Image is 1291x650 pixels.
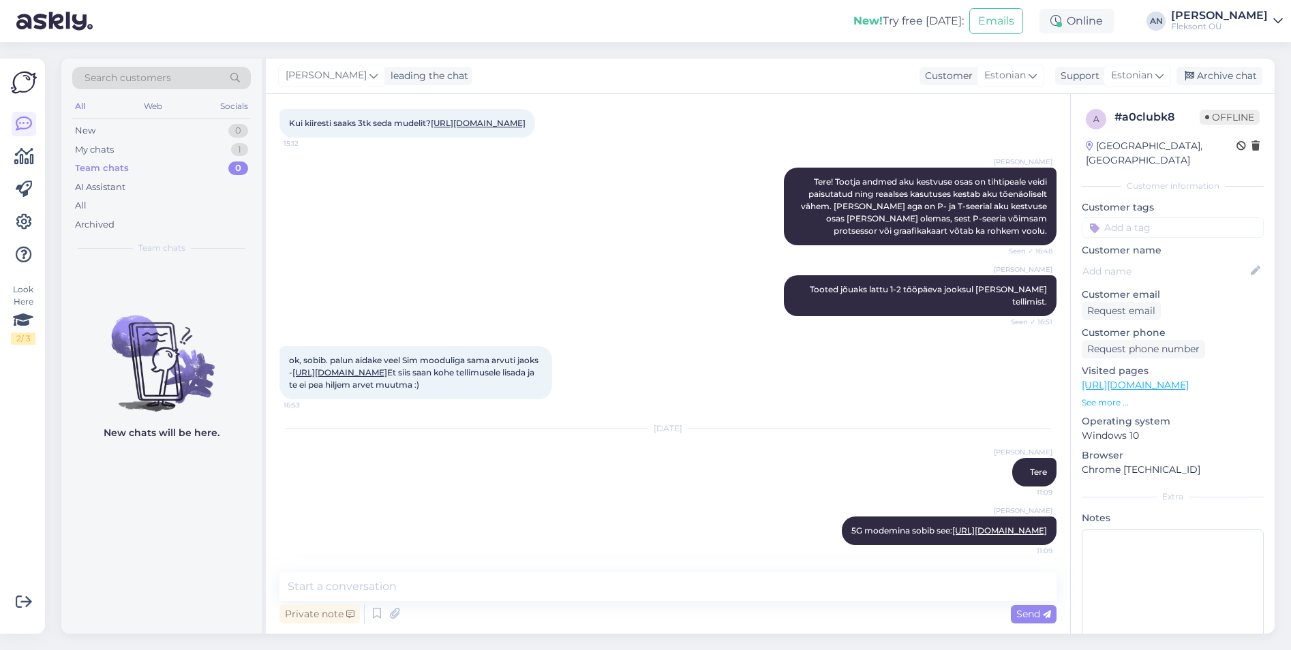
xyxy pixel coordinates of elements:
span: 11:09 [1001,487,1052,497]
div: Archive chat [1176,67,1262,85]
p: Customer name [1082,243,1264,258]
div: New [75,124,95,138]
span: [PERSON_NAME] [994,506,1052,516]
img: No chats [61,291,262,414]
p: Customer phone [1082,326,1264,340]
div: Socials [217,97,251,115]
span: Seen ✓ 16:48 [1001,246,1052,256]
div: # a0clubk8 [1114,109,1200,125]
div: AI Assistant [75,181,125,194]
div: Customer [920,69,973,83]
div: [PERSON_NAME] [1171,10,1268,21]
div: Private note [279,605,360,623]
span: Team chats [138,242,185,254]
span: a [1093,114,1099,124]
p: Visited pages [1082,364,1264,378]
p: Customer tags [1082,200,1264,215]
div: Request email [1082,302,1161,320]
span: 11:09 [1001,546,1052,556]
span: [PERSON_NAME] [994,447,1052,457]
span: Estonian [1111,68,1153,83]
p: Chrome [TECHNICAL_ID] [1082,463,1264,477]
div: Try free [DATE]: [853,13,964,29]
div: Customer information [1082,180,1264,192]
a: [URL][DOMAIN_NAME] [1082,379,1189,391]
div: AN [1146,12,1166,31]
span: Tere [1030,467,1047,477]
input: Add name [1082,264,1248,279]
div: Request phone number [1082,340,1205,358]
input: Add a tag [1082,217,1264,238]
div: 1 [231,143,248,157]
span: Tere! Tootja andmed aku kestvuse osas on tihtipeale veidi paisutatud ning reaalses kasutuses kest... [801,176,1049,236]
img: Askly Logo [11,69,37,95]
div: Team chats [75,161,129,175]
a: [URL][DOMAIN_NAME] [952,525,1047,536]
span: Search customers [85,71,171,85]
div: Support [1055,69,1099,83]
span: [PERSON_NAME] [286,68,367,83]
b: New! [853,14,883,27]
a: [PERSON_NAME]Fleksont OÜ [1171,10,1283,32]
p: Operating system [1082,414,1264,429]
div: leading the chat [385,69,468,83]
p: Windows 10 [1082,429,1264,443]
span: Tooted jõuaks lattu 1-2 tööpäeva jooksul [PERSON_NAME] tellimist. [810,284,1049,307]
div: 0 [228,161,248,175]
span: [PERSON_NAME] [994,264,1052,275]
span: ok, sobib. palun aidake veel Sim mooduliga sama arvuti jaoks - Et siis saan kohe tellimusele lisa... [289,355,541,390]
div: Archived [75,218,115,232]
div: [GEOGRAPHIC_DATA], [GEOGRAPHIC_DATA] [1086,139,1236,168]
p: Customer email [1082,288,1264,302]
div: 2 / 3 [11,332,35,345]
div: My chats [75,143,114,157]
span: Send [1016,608,1051,620]
div: [DATE] [279,422,1057,435]
span: 5G modemina sobib see: [851,525,1047,536]
span: Kui kiiresti saaks 3tk seda mudelit? [289,118,526,128]
div: Online [1039,9,1114,33]
button: Emails [969,8,1023,34]
div: Web [141,97,165,115]
div: Extra [1082,491,1264,503]
div: Look Here [11,283,35,345]
div: 0 [228,124,248,138]
span: Estonian [984,68,1026,83]
span: [PERSON_NAME] [994,157,1052,167]
div: All [75,199,87,213]
span: Offline [1200,110,1260,125]
a: [URL][DOMAIN_NAME] [431,118,526,128]
div: Fleksont OÜ [1171,21,1268,32]
span: Seen ✓ 16:51 [1001,317,1052,327]
span: 16:53 [284,400,335,410]
p: See more ... [1082,397,1264,409]
p: New chats will be here. [104,426,219,440]
span: 15:12 [284,138,335,149]
p: Notes [1082,511,1264,525]
a: [URL][DOMAIN_NAME] [292,367,387,377]
div: All [72,97,88,115]
p: Browser [1082,448,1264,463]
